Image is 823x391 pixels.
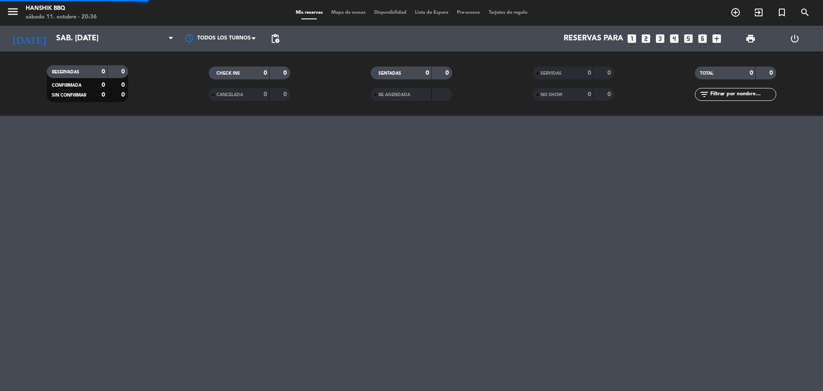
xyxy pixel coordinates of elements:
[80,33,90,44] i: arrow_drop_down
[564,34,623,43] span: Reservas para
[6,29,52,48] i: [DATE]
[102,69,105,75] strong: 0
[121,92,126,98] strong: 0
[711,33,722,44] i: add_box
[102,92,105,98] strong: 0
[655,33,666,44] i: looks_3
[769,70,775,76] strong: 0
[26,4,97,13] div: Hanshik BBQ
[270,33,280,44] span: pending_actions
[777,7,787,18] i: turned_in_not
[640,33,652,44] i: looks_two
[6,5,19,21] button: menu
[541,71,562,76] span: SERVIDAS
[378,93,410,97] span: RE AGENDADA
[745,33,756,44] span: print
[772,26,817,52] div: LOG OUT
[445,70,451,76] strong: 0
[709,90,776,99] input: Filtrar por nombre...
[700,71,713,76] span: TOTAL
[121,69,126,75] strong: 0
[216,71,240,76] span: CHECK INS
[626,33,637,44] i: looks_one
[291,10,327,15] span: Mis reservas
[588,91,591,97] strong: 0
[607,70,613,76] strong: 0
[426,70,429,76] strong: 0
[26,13,97,21] div: sábado 11. octubre - 20:36
[102,82,105,88] strong: 0
[588,70,591,76] strong: 0
[6,5,19,18] i: menu
[283,70,288,76] strong: 0
[216,93,243,97] span: CANCELADA
[699,89,709,100] i: filter_list
[411,10,453,15] span: Lista de Espera
[370,10,411,15] span: Disponibilidad
[264,91,267,97] strong: 0
[800,7,810,18] i: search
[283,91,288,97] strong: 0
[750,70,753,76] strong: 0
[683,33,694,44] i: looks_5
[52,93,86,97] span: SIN CONFIRMAR
[52,70,79,74] span: RESERVADAS
[484,10,532,15] span: Tarjetas de regalo
[730,7,741,18] i: add_circle_outline
[378,71,401,76] span: SENTADAS
[607,91,613,97] strong: 0
[697,33,708,44] i: looks_6
[754,7,764,18] i: exit_to_app
[790,33,800,44] i: power_settings_new
[669,33,680,44] i: looks_4
[541,93,562,97] span: NO SHOW
[121,82,126,88] strong: 0
[327,10,370,15] span: Mapa de mesas
[453,10,484,15] span: Pre-acceso
[264,70,267,76] strong: 0
[52,83,81,88] span: CONFIRMADA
